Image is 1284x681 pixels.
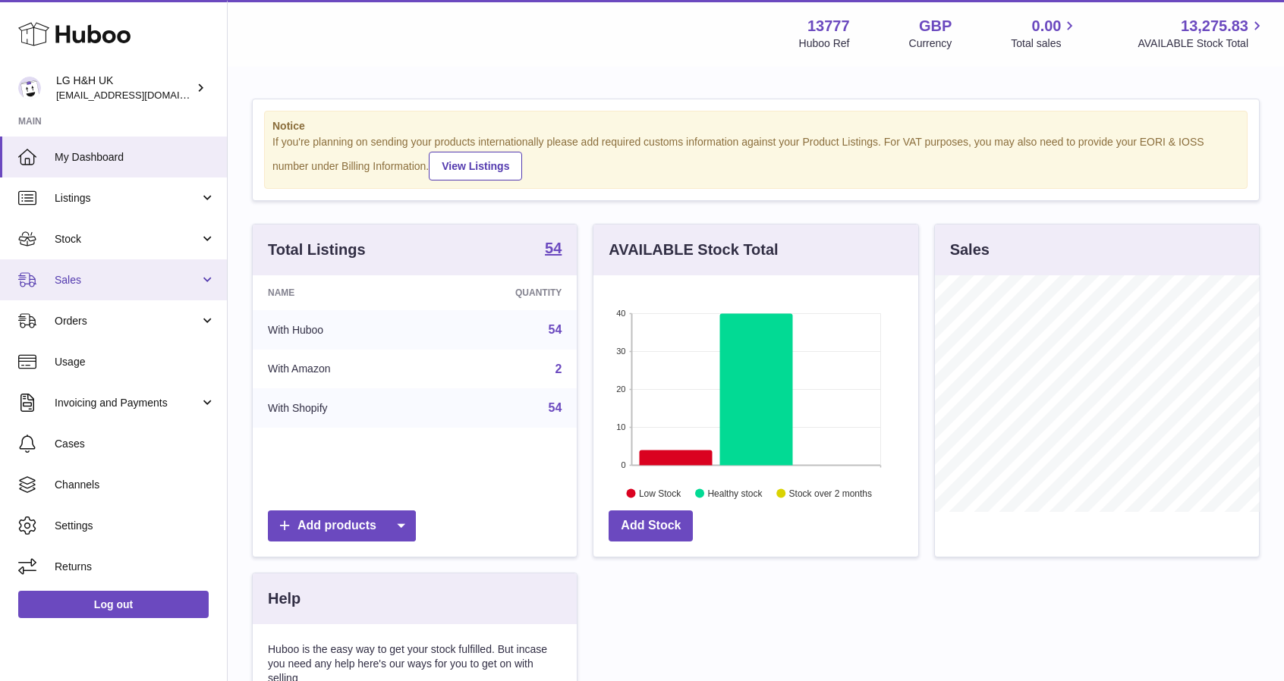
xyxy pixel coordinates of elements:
[430,275,577,310] th: Quantity
[268,240,366,260] h3: Total Listings
[272,119,1239,133] strong: Notice
[272,135,1239,180] div: If you're planning on sending your products internationally please add required customs informati...
[55,519,216,533] span: Settings
[55,437,216,451] span: Cases
[268,588,301,609] h3: Help
[55,191,200,206] span: Listings
[55,396,200,410] span: Invoicing and Payments
[253,275,430,310] th: Name
[18,77,41,99] img: veechen@lghnh.co.uk
[55,314,200,328] span: Orders
[617,309,626,318] text: 40
[1138,36,1266,51] span: AVAILABLE Stock Total
[807,16,850,36] strong: 13777
[950,240,990,260] h3: Sales
[549,323,562,336] a: 54
[639,488,681,498] text: Low Stock
[622,460,626,469] text: 0
[1011,16,1078,51] a: 0.00 Total sales
[545,240,562,256] strong: 54
[545,240,562,259] a: 54
[55,150,216,165] span: My Dashboard
[799,36,850,51] div: Huboo Ref
[789,488,872,498] text: Stock over 2 months
[268,510,416,541] a: Add products
[1181,16,1248,36] span: 13,275.83
[18,591,209,618] a: Log out
[609,240,778,260] h3: AVAILABLE Stock Total
[56,89,223,101] span: [EMAIL_ADDRESS][DOMAIN_NAME]
[429,152,522,180] a: View Listings
[617,422,626,432] text: 10
[55,273,200,287] span: Sales
[56,74,193,102] div: LG H&H UK
[1011,36,1078,51] span: Total sales
[617,347,626,356] text: 30
[617,384,626,394] text: 20
[708,488,763,498] text: Healthy stock
[55,355,216,369] span: Usage
[919,16,952,36] strong: GBP
[1138,16,1266,51] a: 13,275.83 AVAILABLE Stock Total
[1032,16,1062,36] span: 0.00
[253,350,430,389] td: With Amazon
[55,560,216,574] span: Returns
[609,510,693,541] a: Add Stock
[253,310,430,350] td: With Huboo
[909,36,952,51] div: Currency
[55,478,216,492] span: Channels
[55,232,200,246] span: Stock
[555,362,562,375] a: 2
[549,401,562,414] a: 54
[253,388,430,428] td: With Shopify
